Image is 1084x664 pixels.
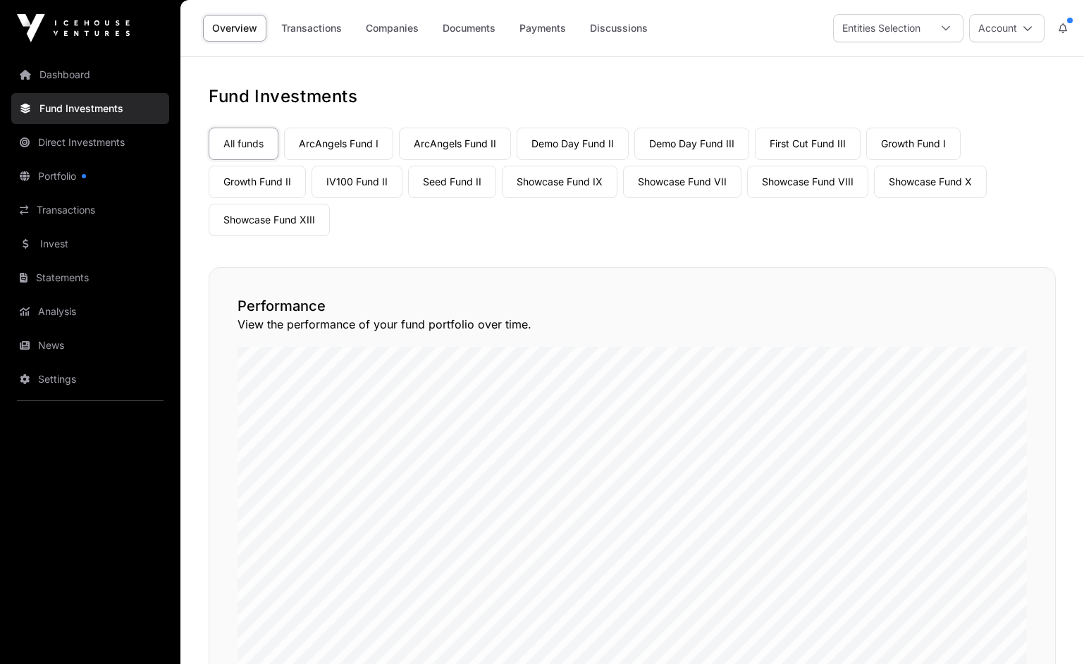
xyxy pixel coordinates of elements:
[312,166,402,198] a: IV100 Fund II
[17,14,130,42] img: Icehouse Ventures Logo
[209,204,330,236] a: Showcase Fund XIII
[517,128,629,160] a: Demo Day Fund II
[11,127,169,158] a: Direct Investments
[238,296,1027,316] h2: Performance
[634,128,749,160] a: Demo Day Fund III
[11,262,169,293] a: Statements
[747,166,868,198] a: Showcase Fund VIII
[284,128,393,160] a: ArcAngels Fund I
[834,15,929,42] div: Entities Selection
[581,15,657,42] a: Discussions
[502,166,617,198] a: Showcase Fund IX
[11,228,169,259] a: Invest
[11,59,169,90] a: Dashboard
[209,128,278,160] a: All funds
[399,128,511,160] a: ArcAngels Fund II
[11,161,169,192] a: Portfolio
[755,128,861,160] a: First Cut Fund III
[11,195,169,226] a: Transactions
[969,14,1045,42] button: Account
[510,15,575,42] a: Payments
[866,128,961,160] a: Growth Fund I
[11,93,169,124] a: Fund Investments
[203,15,266,42] a: Overview
[408,166,496,198] a: Seed Fund II
[623,166,741,198] a: Showcase Fund VII
[238,316,1027,333] p: View the performance of your fund portfolio over time.
[11,364,169,395] a: Settings
[1014,596,1084,664] iframe: Chat Widget
[357,15,428,42] a: Companies
[874,166,987,198] a: Showcase Fund X
[11,296,169,327] a: Analysis
[209,85,1056,108] h1: Fund Investments
[433,15,505,42] a: Documents
[272,15,351,42] a: Transactions
[11,330,169,361] a: News
[209,166,306,198] a: Growth Fund II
